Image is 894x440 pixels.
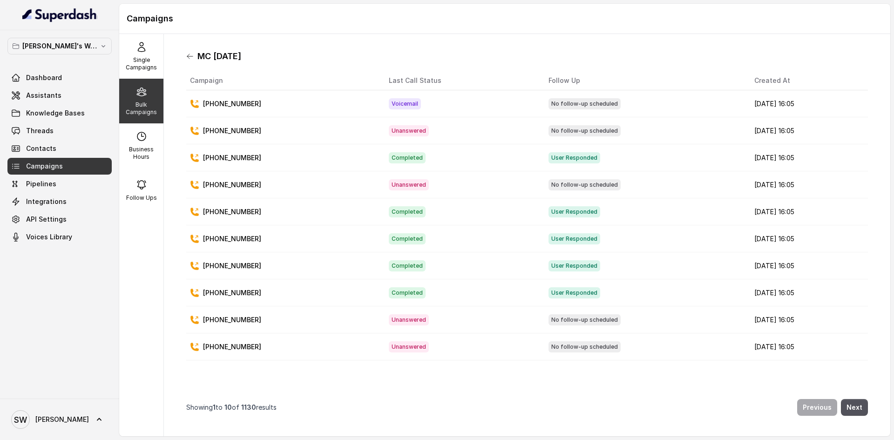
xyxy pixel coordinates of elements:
[224,403,232,411] span: 10
[26,73,62,82] span: Dashboard
[203,207,261,217] p: [PHONE_NUMBER]
[549,206,600,217] span: User Responded
[747,144,868,171] td: [DATE] 16:05
[389,125,429,136] span: Unanswered
[549,233,600,244] span: User Responded
[389,287,426,298] span: Completed
[22,7,97,22] img: light.svg
[241,403,256,411] span: 1130
[123,56,160,71] p: Single Campaigns
[7,38,112,54] button: [PERSON_NAME]'s Workspace
[747,252,868,279] td: [DATE] 16:05
[7,87,112,104] a: Assistants
[7,122,112,139] a: Threads
[381,71,541,90] th: Last Call Status
[7,105,112,122] a: Knowledge Bases
[747,117,868,144] td: [DATE] 16:05
[549,260,600,271] span: User Responded
[22,41,97,52] p: [PERSON_NAME]'s Workspace
[7,140,112,157] a: Contacts
[126,194,157,202] p: Follow Ups
[26,162,63,171] span: Campaigns
[203,180,261,190] p: [PHONE_NUMBER]
[549,152,600,163] span: User Responded
[747,279,868,306] td: [DATE] 16:05
[747,333,868,360] td: [DATE] 16:05
[797,399,837,416] button: Previous
[26,179,56,189] span: Pipelines
[203,126,261,135] p: [PHONE_NUMBER]
[549,287,600,298] span: User Responded
[26,215,67,224] span: API Settings
[203,261,261,271] p: [PHONE_NUMBER]
[7,176,112,192] a: Pipelines
[389,206,426,217] span: Completed
[549,98,621,109] span: No follow-up scheduled
[186,393,868,421] nav: Pagination
[26,126,54,135] span: Threads
[26,108,85,118] span: Knowledge Bases
[747,198,868,225] td: [DATE] 16:05
[203,342,261,352] p: [PHONE_NUMBER]
[389,260,426,271] span: Completed
[747,225,868,252] td: [DATE] 16:05
[35,415,89,424] span: [PERSON_NAME]
[203,288,261,298] p: [PHONE_NUMBER]
[123,146,160,161] p: Business Hours
[213,403,216,411] span: 1
[549,341,621,352] span: No follow-up scheduled
[26,91,61,100] span: Assistants
[389,179,429,190] span: Unanswered
[389,233,426,244] span: Completed
[7,211,112,228] a: API Settings
[26,144,56,153] span: Contacts
[549,179,621,190] span: No follow-up scheduled
[14,415,27,425] text: SW
[389,98,421,109] span: Voicemail
[389,314,429,325] span: Unanswered
[389,152,426,163] span: Completed
[389,341,429,352] span: Unanswered
[747,306,868,333] td: [DATE] 16:05
[203,234,261,244] p: [PHONE_NUMBER]
[7,69,112,86] a: Dashboard
[26,232,72,242] span: Voices Library
[197,49,241,64] h1: MC [DATE]
[186,403,277,412] p: Showing to of results
[549,125,621,136] span: No follow-up scheduled
[7,229,112,245] a: Voices Library
[203,153,261,162] p: [PHONE_NUMBER]
[123,101,160,116] p: Bulk Campaigns
[7,406,112,433] a: [PERSON_NAME]
[747,90,868,117] td: [DATE] 16:05
[7,193,112,210] a: Integrations
[26,197,67,206] span: Integrations
[127,11,883,26] h1: Campaigns
[549,314,621,325] span: No follow-up scheduled
[747,71,868,90] th: Created At
[203,315,261,325] p: [PHONE_NUMBER]
[747,171,868,198] td: [DATE] 16:05
[203,99,261,108] p: [PHONE_NUMBER]
[541,71,747,90] th: Follow Up
[7,158,112,175] a: Campaigns
[186,71,381,90] th: Campaign
[841,399,868,416] button: Next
